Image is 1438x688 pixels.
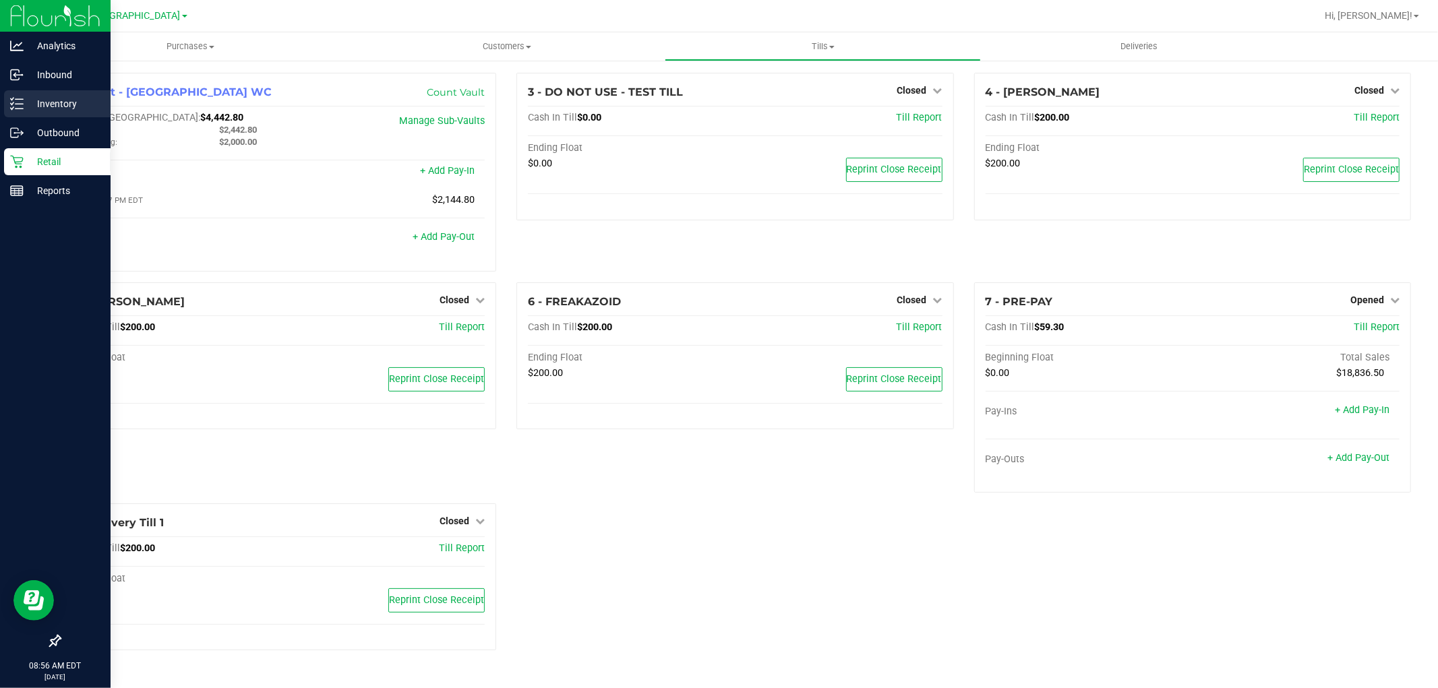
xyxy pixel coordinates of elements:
span: 4 - [PERSON_NAME] [986,86,1100,98]
div: Pay-Outs [986,454,1193,466]
span: Cash In Till [986,321,1035,333]
span: $59.30 [1035,321,1065,333]
a: + Add Pay-In [420,165,475,177]
span: Customers [349,40,664,53]
span: Reprint Close Receipt [847,164,942,175]
div: Ending Float [528,352,735,364]
div: Total Sales [1193,352,1400,364]
span: Closed [897,294,927,305]
span: $0.00 [577,112,601,123]
a: Till Report [1354,321,1400,333]
inline-svg: Inbound [10,68,24,82]
a: + Add Pay-Out [413,231,475,243]
a: Till Report [439,321,485,333]
span: 7 - PRE-PAY [986,295,1053,308]
span: Reprint Close Receipt [389,594,484,606]
span: Cash In Till [986,112,1035,123]
p: [DATE] [6,672,104,682]
a: Count Vault [427,86,485,98]
a: Deliveries [981,32,1297,61]
span: Cash In Till [528,321,577,333]
a: Till Report [439,542,485,554]
span: Closed [440,515,469,526]
p: Reports [24,183,104,199]
a: Till Report [1354,112,1400,123]
span: 8 - Delivery Till 1 [71,516,164,529]
inline-svg: Reports [10,184,24,197]
button: Reprint Close Receipt [388,367,485,392]
a: Purchases [32,32,349,61]
span: Deliveries [1102,40,1176,53]
span: 6 - FREAKAZOID [528,295,621,308]
span: [GEOGRAPHIC_DATA] [88,10,181,22]
inline-svg: Analytics [10,39,24,53]
span: $2,144.80 [432,194,475,206]
a: + Add Pay-Out [1327,452,1389,464]
a: Till Report [897,112,942,123]
div: Ending Float [71,352,278,364]
span: 5 - [PERSON_NAME] [71,295,185,308]
button: Reprint Close Receipt [846,158,942,182]
span: $200.00 [528,367,563,379]
span: Cash In Till [528,112,577,123]
p: Analytics [24,38,104,54]
span: Closed [1354,85,1384,96]
span: $200.00 [577,321,612,333]
div: Beginning Float [986,352,1193,364]
span: $200.00 [120,321,155,333]
button: Reprint Close Receipt [846,367,942,392]
span: Opened [1350,294,1384,305]
div: Ending Float [71,573,278,585]
span: Reprint Close Receipt [389,373,484,385]
span: Hi, [PERSON_NAME]! [1325,10,1412,21]
span: $4,442.80 [200,112,243,123]
span: $200.00 [1035,112,1070,123]
span: $18,836.50 [1336,367,1384,379]
span: Reprint Close Receipt [1304,164,1399,175]
span: Cash In [GEOGRAPHIC_DATA]: [71,112,200,123]
p: Inventory [24,96,104,112]
iframe: Resource center [13,580,54,621]
a: Tills [665,32,981,61]
div: Ending Float [528,142,735,154]
div: Pay-Ins [986,406,1193,418]
span: Reprint Close Receipt [847,373,942,385]
span: 1 - Vault - [GEOGRAPHIC_DATA] WC [71,86,272,98]
span: $200.00 [120,542,155,554]
p: Inbound [24,67,104,83]
span: $2,000.00 [219,137,257,147]
div: Ending Float [986,142,1193,154]
span: Tills [665,40,980,53]
button: Reprint Close Receipt [388,588,485,613]
button: Reprint Close Receipt [1303,158,1400,182]
inline-svg: Outbound [10,126,24,139]
inline-svg: Retail [10,155,24,168]
span: $2,442.80 [219,125,257,135]
span: Closed [897,85,927,96]
span: Closed [440,294,469,305]
p: Outbound [24,125,104,141]
span: $200.00 [986,158,1021,169]
div: Pay-Outs [71,232,278,245]
inline-svg: Inventory [10,97,24,111]
a: Customers [349,32,665,61]
p: 08:56 AM EDT [6,660,104,672]
span: $0.00 [528,158,552,169]
div: Pay-Ins [71,166,278,179]
a: Till Report [897,321,942,333]
span: Purchases [32,40,349,53]
span: $0.00 [986,367,1010,379]
a: + Add Pay-In [1335,404,1389,416]
p: Retail [24,154,104,170]
a: Manage Sub-Vaults [399,115,485,127]
span: 3 - DO NOT USE - TEST TILL [528,86,683,98]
